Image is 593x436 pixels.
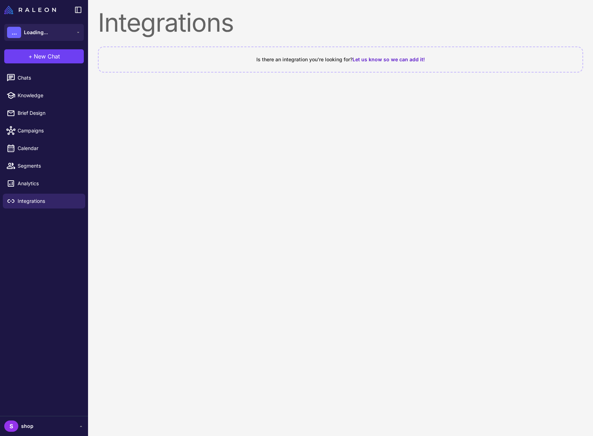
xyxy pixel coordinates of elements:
span: Brief Design [18,109,80,117]
span: Calendar [18,144,80,152]
span: shop [21,422,33,430]
div: Integrations [98,10,583,35]
button: +New Chat [4,49,84,63]
a: Analytics [3,176,85,191]
a: Raleon Logo [4,6,59,14]
a: Integrations [3,194,85,208]
span: Campaigns [18,127,80,135]
span: Segments [18,162,80,170]
div: S [4,421,18,432]
span: Integrations [18,197,80,205]
a: Campaigns [3,123,85,138]
span: Let us know so we can add it! [352,56,425,62]
a: Segments [3,158,85,173]
div: ... [7,27,21,38]
div: Is there an integration you're looking for? [107,56,574,63]
span: Knowledge [18,92,80,99]
span: Chats [18,74,80,82]
a: Chats [3,70,85,85]
span: Analytics [18,180,80,187]
span: + [29,52,32,61]
span: Loading... [24,29,48,36]
a: Brief Design [3,106,85,120]
img: Raleon Logo [4,6,56,14]
a: Calendar [3,141,85,156]
a: Knowledge [3,88,85,103]
span: New Chat [34,52,60,61]
button: ...Loading... [4,24,84,41]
